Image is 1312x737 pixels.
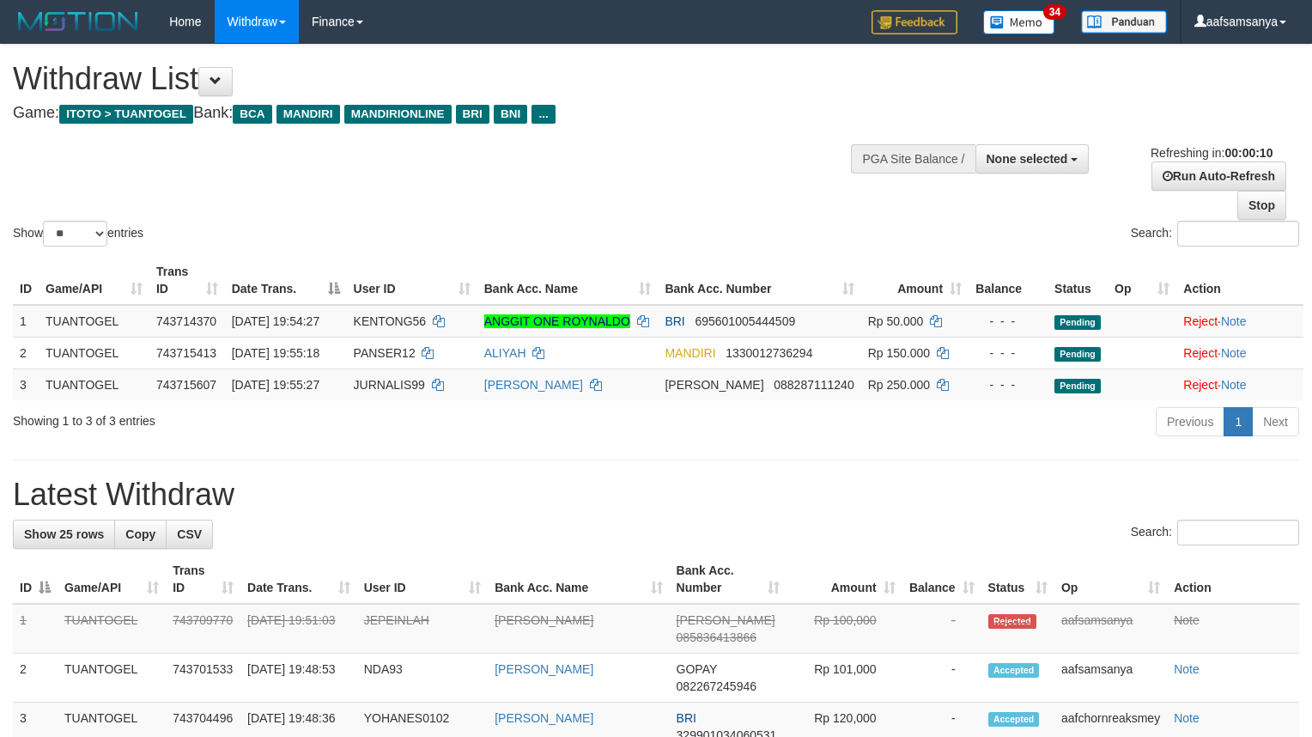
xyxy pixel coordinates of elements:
a: Reject [1183,314,1218,328]
th: User ID: activate to sort column ascending [357,555,488,604]
a: ANGGIT ONE ROYNALDO [484,314,630,328]
span: Pending [1054,379,1101,393]
span: [DATE] 19:55:18 [232,346,319,360]
td: · [1176,337,1303,368]
div: PGA Site Balance / [851,144,975,174]
span: JURNALIS99 [354,378,425,392]
span: [DATE] 19:55:27 [232,378,319,392]
td: TUANTOGEL [39,368,149,400]
strong: 00:00:10 [1224,146,1273,160]
td: NDA93 [357,654,488,703]
span: BRI [456,105,489,124]
td: Rp 100,000 [787,604,902,654]
a: Previous [1156,407,1224,436]
span: MANDIRI [665,346,715,360]
a: Note [1174,662,1200,676]
span: Accepted [988,712,1040,727]
td: 3 [13,368,39,400]
td: aafsamsanya [1054,654,1167,703]
td: 1 [13,305,39,338]
span: MANDIRI [276,105,340,124]
div: - - - [975,344,1041,362]
div: - - - [975,313,1041,330]
span: BRI [677,711,696,725]
td: 2 [13,337,39,368]
img: MOTION_logo.png [13,9,143,34]
span: 34 [1043,4,1066,20]
th: Status: activate to sort column ascending [981,555,1054,604]
th: Amount: activate to sort column ascending [861,256,969,305]
label: Search: [1131,520,1299,545]
th: Bank Acc. Name: activate to sort column ascending [488,555,669,604]
td: 2 [13,654,58,703]
a: ALIYAH [484,346,526,360]
td: [DATE] 19:48:53 [240,654,357,703]
input: Search: [1177,221,1299,247]
span: 743714370 [156,314,216,328]
th: ID: activate to sort column descending [13,555,58,604]
span: PANSER12 [354,346,416,360]
span: [PERSON_NAME] [665,378,763,392]
th: Date Trans.: activate to sort column descending [225,256,347,305]
a: Note [1221,346,1247,360]
span: Refreshing in: [1151,146,1273,160]
th: Game/API: activate to sort column ascending [39,256,149,305]
span: MANDIRIONLINE [344,105,452,124]
span: KENTONG56 [354,314,427,328]
a: [PERSON_NAME] [495,711,593,725]
div: Showing 1 to 3 of 3 entries [13,405,534,429]
td: TUANTOGEL [58,654,166,703]
th: Date Trans.: activate to sort column ascending [240,555,357,604]
a: Show 25 rows [13,520,115,549]
th: User ID: activate to sort column ascending [347,256,477,305]
td: TUANTOGEL [39,337,149,368]
span: 743715607 [156,378,216,392]
img: Feedback.jpg [872,10,957,34]
div: - - - [975,376,1041,393]
th: Action [1167,555,1299,604]
td: Rp 101,000 [787,654,902,703]
select: Showentries [43,221,107,247]
td: 1 [13,604,58,654]
a: [PERSON_NAME] [484,378,583,392]
span: None selected [987,152,1068,166]
th: Op: activate to sort column ascending [1054,555,1167,604]
td: · [1176,368,1303,400]
td: [DATE] 19:51:03 [240,604,357,654]
td: TUANTOGEL [39,305,149,338]
th: Trans ID: activate to sort column ascending [149,256,225,305]
span: [PERSON_NAME] [677,613,775,627]
th: ID [13,256,39,305]
td: · [1176,305,1303,338]
th: Trans ID: activate to sort column ascending [166,555,240,604]
a: Copy [114,520,167,549]
a: Stop [1237,191,1286,220]
a: Reject [1183,346,1218,360]
th: Bank Acc. Number: activate to sort column ascending [658,256,860,305]
th: Balance: activate to sort column ascending [902,555,981,604]
h1: Withdraw List [13,62,858,96]
span: GOPAY [677,662,717,676]
span: ... [531,105,555,124]
span: BCA [233,105,271,124]
span: 743715413 [156,346,216,360]
span: Rejected [988,614,1036,629]
span: Rp 150.000 [868,346,930,360]
img: Button%20Memo.svg [983,10,1055,34]
a: 1 [1224,407,1253,436]
span: Pending [1054,315,1101,330]
td: 743709770 [166,604,240,654]
span: Copy 082267245946 to clipboard [677,679,756,693]
button: None selected [975,144,1090,174]
th: Amount: activate to sort column ascending [787,555,902,604]
a: Note [1221,378,1247,392]
td: TUANTOGEL [58,604,166,654]
th: Game/API: activate to sort column ascending [58,555,166,604]
span: Copy [125,527,155,541]
img: panduan.png [1081,10,1167,33]
a: Run Auto-Refresh [1151,161,1286,191]
a: Note [1174,711,1200,725]
span: Rp 250.000 [868,378,930,392]
th: Status [1048,256,1108,305]
span: BNI [494,105,527,124]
